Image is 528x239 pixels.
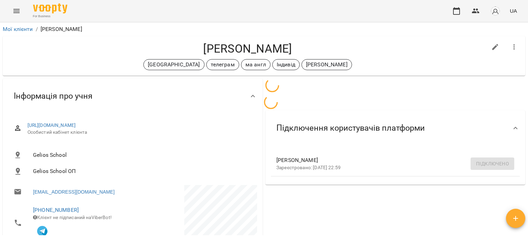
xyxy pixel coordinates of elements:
p: ма англ [245,61,266,69]
p: Зареєстровано: [DATE] 22:59 [276,164,503,171]
span: Клієнт не підписаний на ViberBot! [33,215,112,220]
span: Підключення користувачів платформи [276,123,425,133]
img: Telegram [37,226,47,236]
span: UA [510,7,517,14]
p: [PERSON_NAME] [306,61,348,69]
p: [GEOGRAPHIC_DATA] [148,61,200,69]
div: Індивід [272,59,300,70]
button: Menu [8,3,25,19]
h4: [PERSON_NAME] [8,42,487,56]
div: ма англ [241,59,271,70]
div: Підключення користувачів платформи [265,110,525,146]
span: Gelios School [33,151,252,159]
span: Особистий кабінет клієнта [27,129,252,136]
a: [PHONE_NUMBER] [33,207,79,213]
span: Gelios School ОП [33,167,252,175]
p: Індивід [277,61,295,69]
img: avatar_s.png [491,6,500,16]
a: [EMAIL_ADDRESS][DOMAIN_NAME] [33,188,114,195]
span: For Business [33,14,67,19]
nav: breadcrumb [3,25,525,33]
span: [PERSON_NAME] [276,156,503,164]
span: Інформація про учня [14,91,92,101]
button: UA [507,4,520,17]
li: / [36,25,38,33]
p: [PERSON_NAME] [41,25,82,33]
a: Мої клієнти [3,26,33,32]
div: телеграм [206,59,239,70]
div: Інформація про учня [3,78,263,114]
div: [PERSON_NAME] [301,59,352,70]
div: [GEOGRAPHIC_DATA] [143,59,205,70]
img: Voopty Logo [33,3,67,13]
p: телеграм [211,61,235,69]
a: [URL][DOMAIN_NAME] [27,122,76,128]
